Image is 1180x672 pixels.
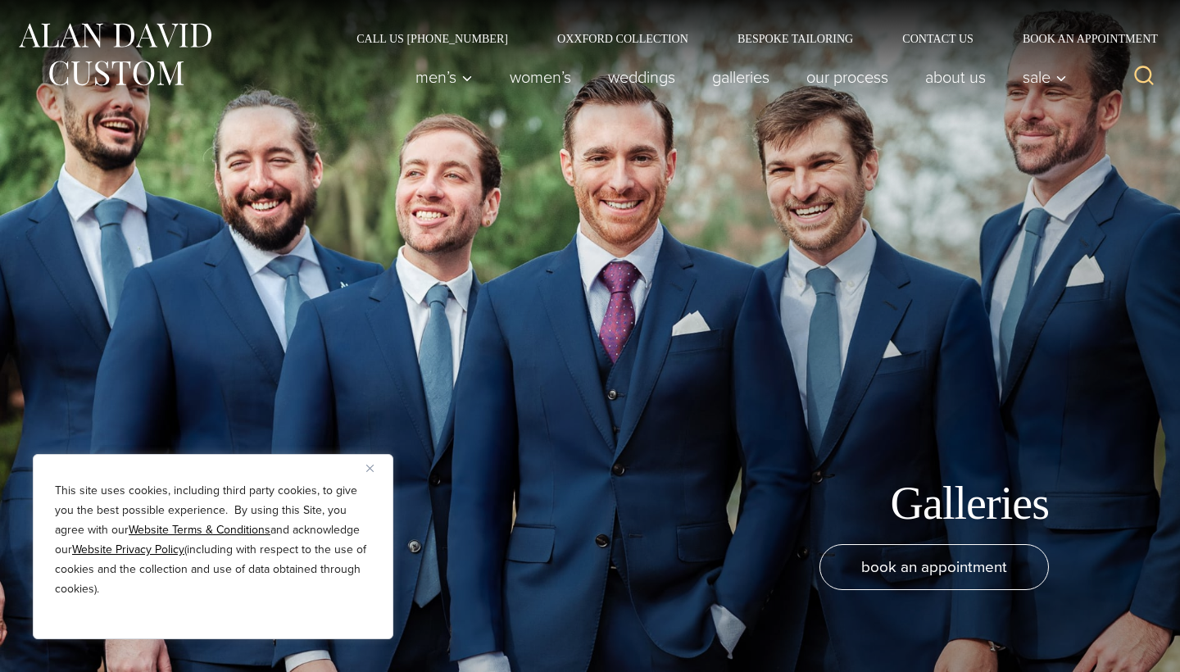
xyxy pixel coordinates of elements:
nav: Secondary Navigation [332,33,1164,44]
a: Our Process [788,61,907,93]
h1: Galleries [891,476,1050,531]
span: book an appointment [861,555,1007,579]
span: Sale [1023,69,1067,85]
p: This site uses cookies, including third party cookies, to give you the best possible experience. ... [55,481,371,599]
a: Bespoke Tailoring [713,33,878,44]
a: Website Terms & Conditions [129,521,270,538]
nav: Primary Navigation [397,61,1076,93]
a: Contact Us [878,33,998,44]
a: Galleries [694,61,788,93]
span: Men’s [415,69,473,85]
button: View Search Form [1124,57,1164,97]
a: weddings [590,61,694,93]
a: Women’s [492,61,590,93]
button: Close [366,458,386,478]
a: Oxxford Collection [533,33,713,44]
a: Website Privacy Policy [72,541,184,558]
img: Alan David Custom [16,18,213,91]
a: Book an Appointment [998,33,1164,44]
a: book an appointment [819,544,1049,590]
a: About Us [907,61,1005,93]
a: Call Us [PHONE_NUMBER] [332,33,533,44]
img: Close [366,465,374,472]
